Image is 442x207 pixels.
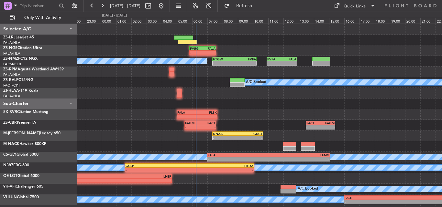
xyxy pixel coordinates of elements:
[189,164,253,168] div: HTDA
[190,47,203,50] div: FVRG
[177,115,197,119] div: -
[3,121,36,125] a: ZS-CBRPremier IA
[268,18,283,24] div: 11:00
[321,121,335,125] div: FAGM
[126,164,190,168] div: GCLP
[3,163,18,167] span: N387EB
[282,61,296,65] div: -
[190,51,203,55] div: -
[3,72,20,77] a: FALA/HLA
[331,1,379,11] button: Quick Links
[3,185,16,189] span: 9H-VFI
[200,125,215,129] div: -
[213,132,238,136] div: DNAA
[390,18,405,24] div: 19:00
[246,78,266,87] div: A/C Booked
[213,57,235,61] div: HTGW
[375,18,390,24] div: 18:00
[298,184,318,194] div: A/C Booked
[203,51,215,55] div: -
[116,18,131,24] div: 01:00
[345,200,440,204] div: -
[234,57,256,61] div: FVFA
[221,1,260,11] button: Refresh
[213,61,235,65] div: -
[3,131,61,135] a: M-[PERSON_NAME]Legacy 650
[223,18,238,24] div: 08:00
[17,16,68,20] span: Only With Activity
[147,18,162,24] div: 03:00
[3,110,17,114] span: 5X-BVR
[420,18,436,24] div: 21:00
[3,46,17,50] span: ZS-NGS
[3,78,16,82] span: ZS-RVL
[3,83,20,88] a: FACT/CPT
[3,36,16,39] span: ZS-LRJ
[126,168,190,172] div: -
[238,132,262,136] div: GUCY
[282,57,296,61] div: FALA
[269,157,329,161] div: -
[3,36,34,39] a: ZS-LRJLearjet 45
[20,1,57,11] input: Trip Number
[306,125,320,129] div: -
[344,3,366,10] div: Quick Links
[3,67,64,71] a: ZS-RPMAgusta Westland AW139
[192,18,207,24] div: 06:00
[238,136,262,140] div: -
[3,110,49,114] a: 5X-BVRCitation Mustang
[3,89,38,93] a: ZT-HLAA-119 Koala
[3,142,19,146] span: M-NACK
[97,179,171,182] div: -
[3,67,17,71] span: ZS-RPM
[208,157,269,161] div: -
[329,18,344,24] div: 15:00
[359,18,375,24] div: 17:00
[405,18,420,24] div: 20:00
[3,89,16,93] span: ZT-HLA
[102,13,127,18] div: [DATE] - [DATE]
[3,40,20,45] a: FALA/HLA
[3,62,21,67] a: FAPM/PZB
[3,195,39,199] a: VHLUNGlobal 7500
[177,18,192,24] div: 05:00
[197,115,217,119] div: -
[3,153,17,157] span: CS-GLY
[131,18,147,24] div: 02:00
[253,18,268,24] div: 10:00
[162,18,177,24] div: 04:00
[3,57,18,61] span: ZS-NMZ
[185,121,200,125] div: FAGM
[283,18,299,24] div: 12:00
[185,125,200,129] div: -
[3,131,40,135] span: M-[PERSON_NAME]
[200,121,215,125] div: FACT
[3,153,39,157] a: CS-GLYGlobal 5000
[86,18,101,24] div: 23:00
[306,121,320,125] div: FACT
[234,61,256,65] div: -
[3,78,33,82] a: ZS-RVLPC12/NG
[3,51,20,56] a: FALA/HLA
[345,196,440,200] div: FALE
[3,121,17,125] span: ZS-CBR
[299,18,314,24] div: 13:00
[110,3,140,9] span: [DATE] - [DATE]
[267,61,282,65] div: -
[203,47,215,50] div: FALA
[3,174,39,178] a: OE-LOTGlobal 6000
[101,18,116,24] div: 00:00
[269,153,329,157] div: LEMG
[7,13,70,23] button: Only With Activity
[177,110,197,114] div: FALA
[3,163,29,167] a: N387EBG-600
[3,57,38,61] a: ZS-NMZPC12 NGX
[97,174,171,178] div: LHBP
[189,168,253,172] div: -
[3,94,20,98] a: FALA/HLA
[207,18,223,24] div: 07:00
[238,18,253,24] div: 09:00
[231,4,258,8] span: Refresh
[314,18,329,24] div: 14:00
[267,57,282,61] div: FVFA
